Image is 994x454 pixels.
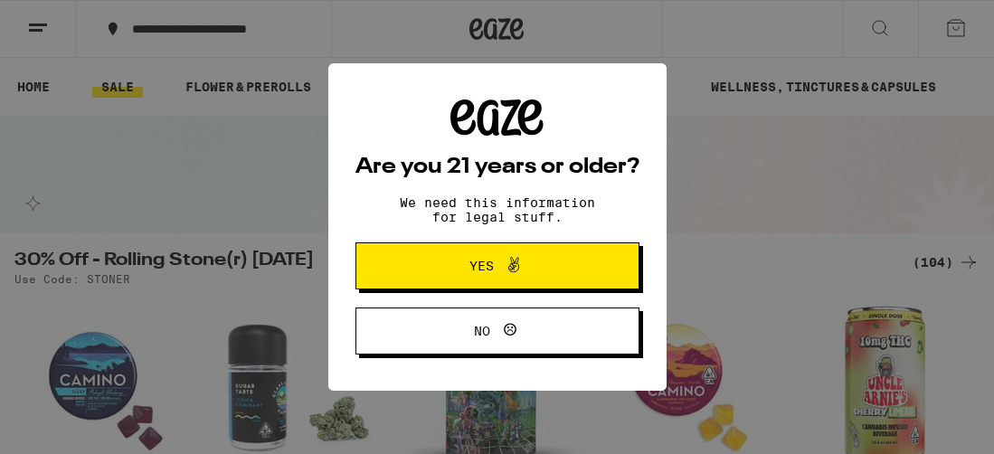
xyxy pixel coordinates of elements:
[469,260,494,272] span: Yes
[384,195,611,224] p: We need this information for legal stuff.
[355,307,639,355] button: No
[474,325,490,337] span: No
[355,242,639,289] button: Yes
[355,156,639,178] h2: Are you 21 years or older?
